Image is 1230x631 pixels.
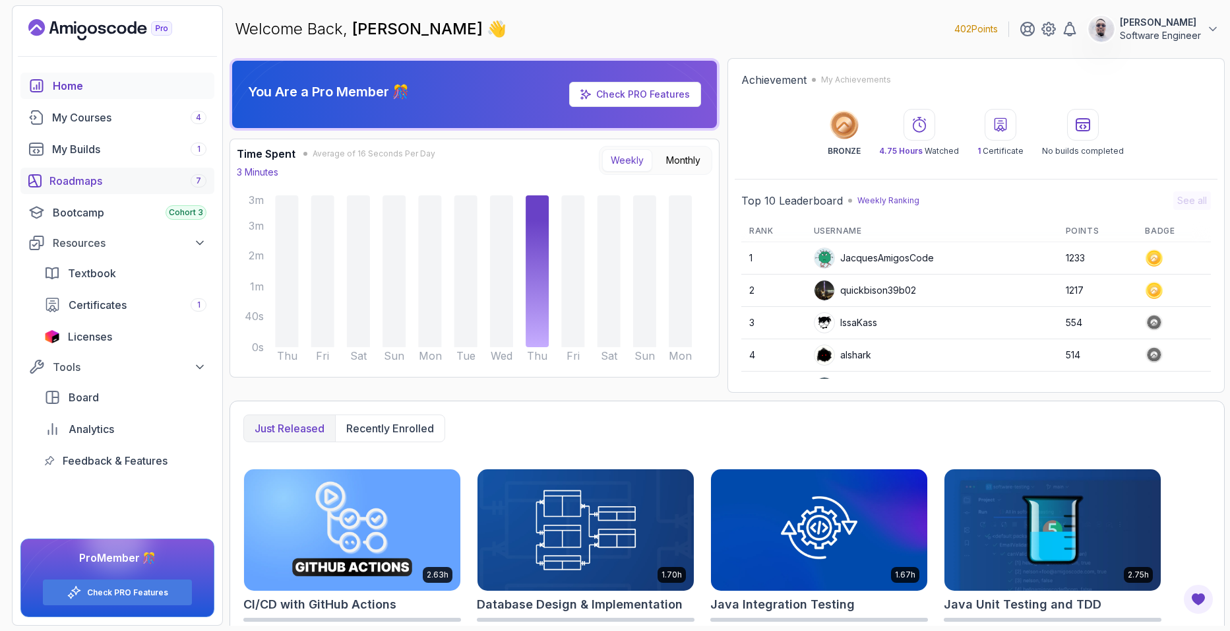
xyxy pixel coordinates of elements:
img: user profile image [815,281,834,300]
p: Watched [879,146,959,156]
img: Database Design & Implementation card [477,469,694,591]
img: Java Integration Testing card [711,469,927,591]
th: Username [806,220,1058,242]
a: licenses [36,323,214,350]
a: builds [20,136,214,162]
tspan: Fri [567,350,580,362]
button: Check PRO Features [42,579,193,606]
button: Weekly [602,149,652,172]
div: Bootcamp [53,205,206,220]
div: quickbison39b02 [814,280,916,301]
th: Rank [741,220,806,242]
p: [PERSON_NAME] [1120,16,1201,29]
tspan: Mon [669,350,692,362]
div: IssaKass [814,312,877,333]
td: 4 [741,339,806,372]
img: user profile image [815,345,834,365]
span: 1 [977,146,981,156]
tspan: 0s [252,341,264,354]
tspan: Sat [601,350,618,362]
img: CI/CD with GitHub Actions card [244,469,460,591]
span: Feedback & Features [63,453,168,469]
span: 👋 [485,16,510,42]
a: bootcamp [20,199,214,226]
h2: Java Unit Testing and TDD [944,595,1101,614]
img: default monster avatar [815,248,834,268]
span: 1 [197,144,200,154]
h3: Time Spent [237,146,295,162]
span: 4.75 Hours [879,146,923,156]
a: textbook [36,260,214,286]
p: Software Engineer [1120,29,1201,42]
tspan: Thu [527,350,547,362]
td: 5 [741,372,806,404]
td: 3 [741,307,806,339]
p: No builds completed [1042,146,1124,156]
img: user profile image [815,378,834,397]
button: See all [1173,191,1211,210]
span: [PERSON_NAME] [352,19,487,38]
tspan: Fri [316,350,329,362]
div: JacquesAmigosCode [814,248,934,269]
img: Java Unit Testing and TDD card [944,469,1161,591]
p: 2.63h [427,570,448,580]
img: user profile image [1089,17,1114,42]
a: roadmaps [20,168,214,194]
h2: Achievement [741,72,807,88]
a: board [36,384,214,411]
th: Badge [1137,220,1211,242]
p: Welcome Back, [235,18,507,40]
td: 554 [1058,307,1138,339]
p: You Are a Pro Member 🎊 [248,83,409,101]
div: My Builds [52,141,206,157]
h2: Top 10 Leaderboard [741,193,843,209]
p: 3 Minutes [237,166,278,179]
tspan: 1m [250,281,264,293]
div: alshark [814,345,871,366]
h2: CI/CD with GitHub Actions [243,595,396,614]
span: Textbook [68,265,116,281]
button: Recently enrolled [335,415,445,442]
p: 2.75h [1128,570,1149,580]
p: 402 Points [954,22,998,36]
div: Resources [53,235,206,251]
tspan: Mon [419,350,442,362]
tspan: Wed [491,350,512,362]
tspan: 40s [245,310,264,323]
img: jetbrains icon [44,330,60,343]
div: My Courses [52,110,206,125]
td: 514 [1058,339,1138,372]
tspan: 3m [249,194,264,207]
button: user profile image[PERSON_NAME]Software Engineer [1088,16,1219,42]
p: BRONZE [828,146,861,156]
button: Resources [20,231,214,255]
p: Just released [255,420,324,436]
span: Analytics [69,421,114,437]
p: 1.70h [661,570,682,580]
td: 1217 [1058,275,1138,307]
tspan: Sat [350,350,367,362]
a: home [20,73,214,99]
td: 2 [741,275,806,307]
th: Points [1058,220,1138,242]
tspan: Tue [456,350,476,362]
h2: Database Design & Implementation [477,595,683,614]
td: 1233 [1058,242,1138,275]
button: Tools [20,355,214,379]
img: user profile image [815,313,834,333]
span: Certificates [69,297,127,313]
button: Just released [244,415,335,442]
p: Certificate [977,146,1024,156]
tspan: Thu [277,350,297,362]
tspan: Sun [384,350,404,362]
tspan: 3m [249,220,264,232]
a: Check PRO Features [569,82,701,107]
span: 4 [196,112,201,123]
div: Tools [53,359,206,375]
div: Apply5489 [814,377,888,398]
a: feedback [36,448,214,474]
div: Home [53,78,206,94]
button: Monthly [658,149,709,172]
p: 1.67h [895,570,915,580]
span: Cohort 3 [169,207,203,218]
